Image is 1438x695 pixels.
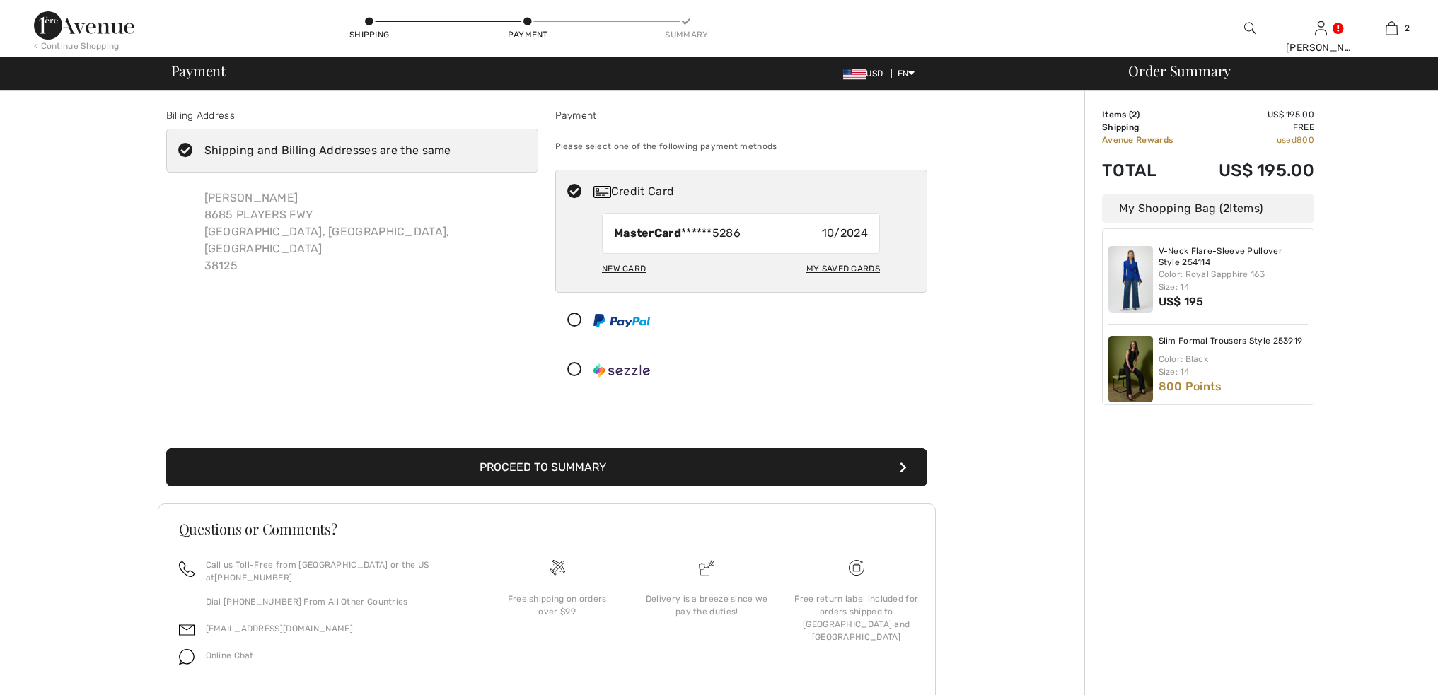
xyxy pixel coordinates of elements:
[1193,108,1314,121] td: US$ 195.00
[1102,146,1193,194] td: Total
[1159,246,1309,268] a: V-Neck Flare-Sleeve Pullover Style 254114
[1193,121,1314,134] td: Free
[1108,336,1153,402] img: Slim Formal Trousers Style 253919
[1405,22,1410,35] span: 2
[204,142,451,159] div: Shipping and Billing Addresses are the same
[1159,268,1309,293] div: Color: Royal Sapphire 163 Size: 14
[806,257,880,281] div: My Saved Cards
[665,28,707,41] div: Summary
[348,28,390,41] div: Shipping
[1357,20,1426,37] a: 2
[179,649,195,665] img: chat
[593,186,611,198] img: Credit Card
[602,257,646,281] div: New Card
[214,573,292,583] a: [PHONE_NUMBER]
[1102,121,1193,134] td: Shipping
[843,69,888,78] span: USD
[1102,108,1193,121] td: Items ( )
[1159,295,1204,308] span: US$ 195
[179,561,195,577] img: call
[166,108,538,123] div: Billing Address
[593,363,650,378] img: Sezzle
[593,314,650,327] img: PayPal
[1315,20,1327,37] img: My Info
[171,64,226,78] span: Payment
[1193,134,1314,146] td: used
[1223,202,1229,215] span: 2
[1244,20,1256,37] img: search the website
[1315,21,1327,35] a: Sign In
[843,69,866,80] img: US Dollar
[206,559,465,584] p: Call us Toll-Free from [GEOGRAPHIC_DATA] or the US at
[1386,20,1398,37] img: My Bag
[1102,194,1314,223] div: My Shopping Bag ( Items)
[206,624,353,633] a: [EMAIL_ADDRESS][DOMAIN_NAME]
[1159,336,1303,347] a: Slim Formal Trousers Style 253919
[643,592,770,618] div: Delivery is a breeze since we pay the duties!
[1159,353,1309,378] div: Color: Black Size: 14
[193,178,538,286] div: [PERSON_NAME] 8685 PLAYERS FWY [GEOGRAPHIC_DATA], [GEOGRAPHIC_DATA], [GEOGRAPHIC_DATA] 38125
[849,560,864,576] img: Free shipping on orders over $99
[179,522,915,536] h3: Questions or Comments?
[1193,146,1314,194] td: US$ 195.00
[1111,64,1430,78] div: Order Summary
[1159,380,1222,393] span: 800 Points
[166,448,927,486] button: Proceed to Summary
[206,650,254,660] span: Online Chat
[1102,134,1193,146] td: Avenue Rewards
[614,226,681,240] strong: MasterCard
[206,595,465,608] p: Dial [PHONE_NUMBER] From All Other Countries
[34,11,134,40] img: 1ère Avenue
[1297,135,1314,145] span: 800
[506,28,549,41] div: Payment
[179,622,195,638] img: email
[555,129,927,164] div: Please select one of the following payment methods
[555,108,927,123] div: Payment
[34,40,120,52] div: < Continue Shopping
[593,183,917,200] div: Credit Card
[793,592,920,643] div: Free return label included for orders shipped to [GEOGRAPHIC_DATA] and [GEOGRAPHIC_DATA]
[1108,246,1153,313] img: V-Neck Flare-Sleeve Pullover Style 254114
[550,560,565,576] img: Free shipping on orders over $99
[1286,40,1355,55] div: [PERSON_NAME]
[1132,110,1137,119] span: 2
[494,592,621,618] div: Free shipping on orders over $99
[699,560,714,576] img: Delivery is a breeze since we pay the duties!
[898,69,915,78] span: EN
[822,225,868,242] span: 10/2024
